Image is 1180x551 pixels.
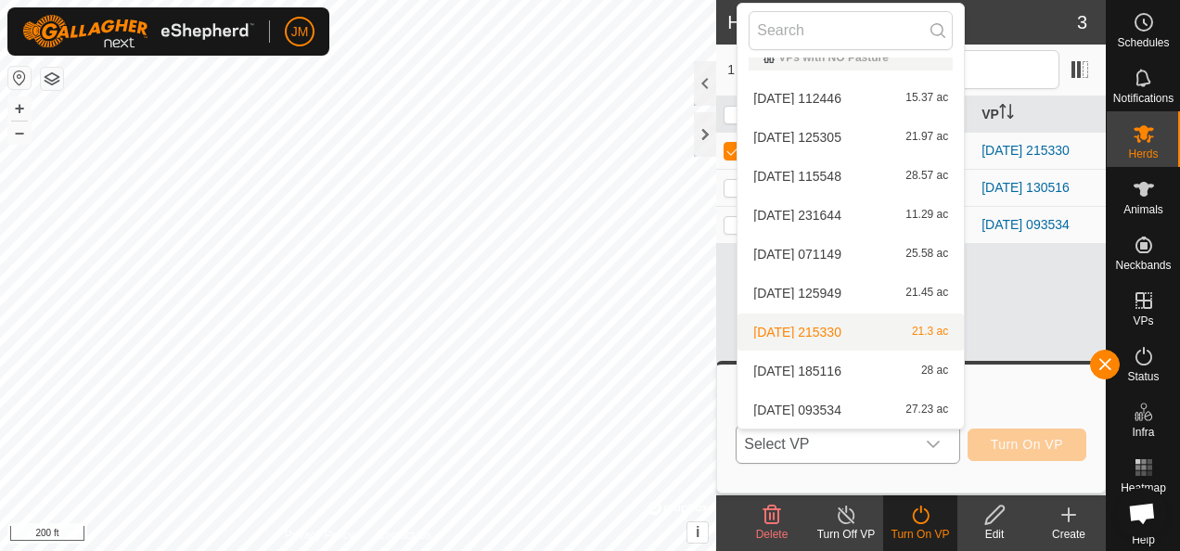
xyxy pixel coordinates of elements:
a: Privacy Policy [285,527,354,544]
img: Gallagher Logo [22,15,254,48]
span: 25.58 ac [905,248,948,261]
span: Delete [756,528,789,541]
li: 2025-01-18 125305 [737,119,964,156]
div: VPs with NO Pasture [763,52,938,63]
span: 11.29 ac [905,209,948,222]
span: [DATE] 115548 [753,170,841,183]
li: 2025-06-04 231644 [737,197,964,234]
span: Neckbands [1115,260,1171,271]
button: Reset Map [8,67,31,89]
li: 2025-01-28 115548 [737,158,964,195]
button: Map Layers [41,68,63,90]
span: [DATE] 125949 [753,287,841,300]
span: 21.45 ac [905,287,948,300]
div: dropdown trigger [915,426,952,463]
li: 2025-06-09 215330 [737,314,964,351]
span: Infra [1132,427,1154,438]
span: Notifications [1113,93,1174,104]
button: – [8,122,31,144]
a: [DATE] 215330 [981,143,1070,158]
div: Turn On VP [883,526,957,543]
a: [DATE] 130516 [981,180,1070,195]
span: [DATE] 093534 [753,404,841,416]
p-sorticon: Activate to sort [999,107,1014,122]
span: 27.23 ac [905,404,948,416]
span: i [696,524,699,540]
span: [DATE] 231644 [753,209,841,222]
li: 2025-06-16 093534 [737,391,964,429]
th: VP [974,96,1106,133]
span: Help [1132,534,1155,545]
div: Create [1032,526,1106,543]
li: 2025-06-09 071149 [737,236,964,273]
button: Turn On VP [968,429,1086,461]
span: Animals [1123,204,1163,215]
span: 21.3 ac [912,326,948,339]
span: JM [291,22,309,42]
span: VPs [1133,315,1153,327]
span: Schedules [1117,37,1169,48]
span: Turn On VP [991,437,1063,452]
button: + [8,97,31,120]
span: 3 [1077,8,1087,36]
a: Contact Us [377,527,431,544]
span: [DATE] 185116 [753,365,841,378]
button: i [687,522,708,543]
li: 2025-06-10 185116 [737,352,964,390]
li: 2025-06-09 125949 [737,275,964,312]
span: [DATE] 071149 [753,248,841,261]
li: 2025-01-14 112446 [737,80,964,117]
span: 28 ac [921,365,948,378]
input: Search [749,11,953,50]
span: 28.57 ac [905,170,948,183]
span: Status [1127,371,1159,382]
h2: Herds [727,11,1077,33]
span: Select VP [737,426,914,463]
div: Open chat [1117,488,1167,538]
span: 15.37 ac [905,92,948,105]
span: [DATE] 125305 [753,131,841,144]
div: Edit [957,526,1032,543]
div: Turn Off VP [809,526,883,543]
span: [DATE] 215330 [753,326,841,339]
a: [DATE] 093534 [981,217,1070,232]
span: 1 selected [727,60,834,80]
span: Heatmap [1121,482,1166,493]
span: [DATE] 112446 [753,92,841,105]
span: 21.97 ac [905,131,948,144]
span: Herds [1128,148,1158,160]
